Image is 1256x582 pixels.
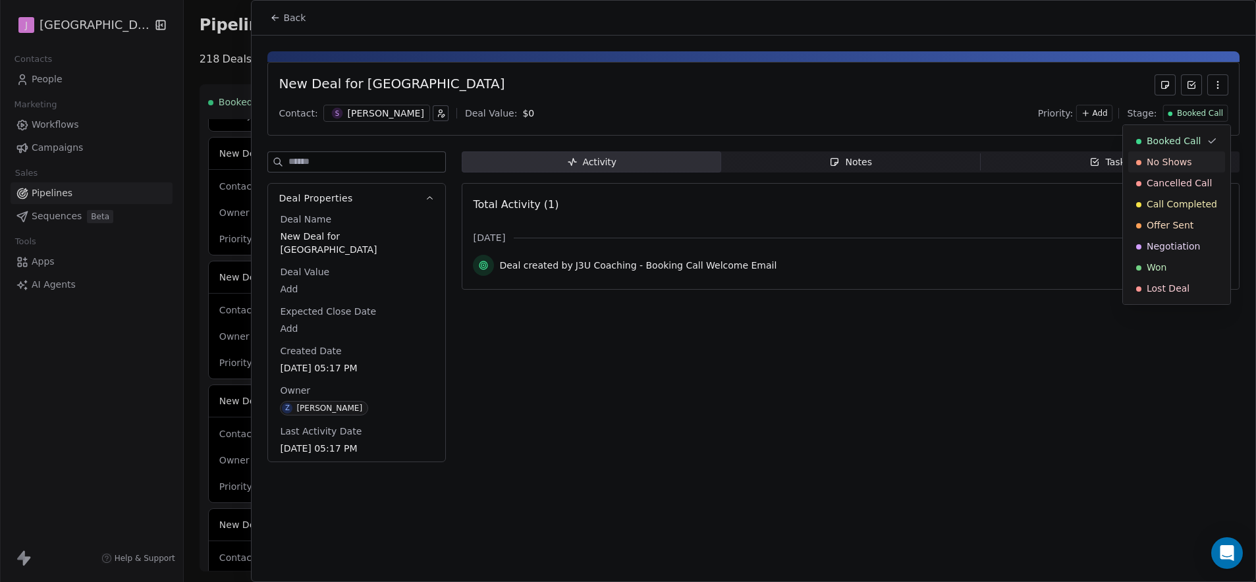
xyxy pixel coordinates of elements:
span: No Shows [1147,155,1192,169]
div: Suggestions [1128,130,1225,299]
span: Lost Deal [1147,282,1189,295]
span: Booked Call [1147,134,1201,147]
span: Won [1147,261,1166,274]
span: Cancelled Call [1147,176,1212,190]
span: Offer Sent [1147,219,1193,232]
span: Call Completed [1147,198,1217,211]
span: Negotiation [1147,240,1200,253]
